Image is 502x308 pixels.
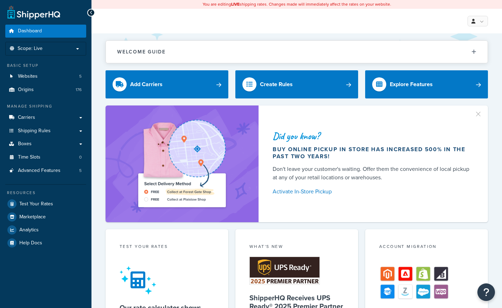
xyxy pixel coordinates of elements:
[106,41,488,63] button: Welcome Guide
[79,168,82,174] span: 5
[260,79,293,89] div: Create Rules
[18,73,38,79] span: Websites
[5,211,86,223] a: Marketplace
[106,70,228,98] a: Add Carriers
[273,146,471,160] div: Buy online pickup in store has increased 500% in the past two years!
[19,227,39,233] span: Analytics
[117,49,166,54] h2: Welcome Guide
[5,237,86,249] a: Help Docs
[18,141,32,147] span: Boxes
[273,165,471,182] div: Don't leave your customer's waiting. Offer them the convenience of local pickup at any of your re...
[18,128,51,134] span: Shipping Rules
[18,46,43,52] span: Scope: Live
[5,190,86,196] div: Resources
[5,224,86,236] a: Analytics
[5,151,86,164] li: Time Slots
[5,70,86,83] li: Websites
[18,154,40,160] span: Time Slots
[5,83,86,96] a: Origins176
[130,79,163,89] div: Add Carriers
[231,1,240,7] b: LIVE
[19,240,42,246] span: Help Docs
[273,187,471,197] a: Activate In-Store Pickup
[249,243,344,251] div: What's New
[390,79,433,89] div: Explore Features
[5,137,86,150] a: Boxes
[79,154,82,160] span: 0
[273,131,471,141] div: Did you know?
[79,73,82,79] span: 5
[477,283,495,301] button: Open Resource Center
[18,28,42,34] span: Dashboard
[5,164,86,177] a: Advanced Features5
[76,87,82,93] span: 176
[19,201,53,207] span: Test Your Rates
[5,198,86,210] a: Test Your Rates
[5,25,86,38] a: Dashboard
[18,115,35,121] span: Carriers
[235,70,358,98] a: Create Rules
[5,83,86,96] li: Origins
[379,243,474,251] div: Account Migration
[18,168,61,174] span: Advanced Features
[5,151,86,164] a: Time Slots0
[5,63,86,69] div: Basic Setup
[5,124,86,137] a: Shipping Rules
[5,70,86,83] a: Websites5
[19,214,46,220] span: Marketplace
[365,70,488,98] a: Explore Features
[5,103,86,109] div: Manage Shipping
[5,111,86,124] a: Carriers
[118,116,246,212] img: ad-shirt-map-b0359fc47e01cab431d101c4b569394f6a03f54285957d908178d52f29eb9668.png
[5,164,86,177] li: Advanced Features
[18,87,34,93] span: Origins
[120,243,214,251] div: Test your rates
